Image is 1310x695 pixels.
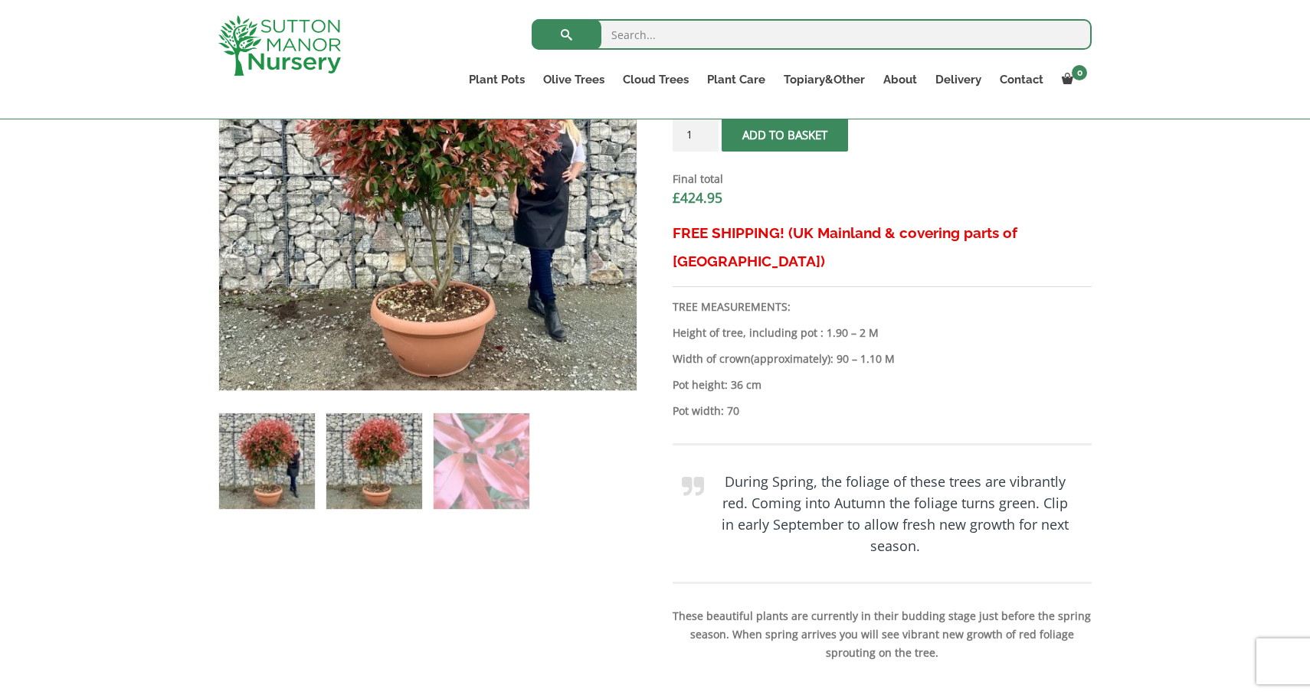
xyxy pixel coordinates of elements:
[722,472,1069,555] b: During Spring, the foliage of these trees are vibrantly red. Coming into Autumn the foliage turns...
[991,69,1053,90] a: Contact
[698,69,775,90] a: Plant Care
[673,325,879,340] b: Height of tree, including pot : 1.90 – 2 M
[673,377,761,392] strong: Pot height: 36 cm
[926,69,991,90] a: Delivery
[673,188,722,207] bdi: 424.95
[673,609,1091,660] strong: These beautiful plants are currently in their budding stage just before the spring season. When s...
[1053,69,1092,90] a: 0
[673,188,680,207] span: £
[874,69,926,90] a: About
[673,219,1092,276] h3: FREE SHIPPING! (UK Mainland & covering parts of [GEOGRAPHIC_DATA])
[673,403,739,418] strong: Pot width: 70
[775,69,874,90] a: Topiary&Other
[673,170,1092,188] dt: Final total
[218,15,341,76] img: logo
[673,299,791,314] strong: TREE MEASUREMENTS:
[326,413,422,509] img: Photinia Red Robin Floating Cloud Tree 1.90 - 2 M (LARGE) - Image 2
[673,351,895,366] strong: Width of crown : 90 – 1.10 M
[1072,65,1087,80] span: 0
[219,413,315,509] img: Photinia Red Robin Floating Cloud Tree 1.90 - 2 M (LARGE)
[434,413,529,509] img: Photinia Red Robin Floating Cloud Tree 1.90 - 2 M (LARGE) - Image 3
[722,117,848,152] button: Add to basket
[614,69,698,90] a: Cloud Trees
[460,69,534,90] a: Plant Pots
[532,19,1092,50] input: Search...
[534,69,614,90] a: Olive Trees
[751,351,830,366] b: (approximately)
[673,117,719,152] input: Product quantity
